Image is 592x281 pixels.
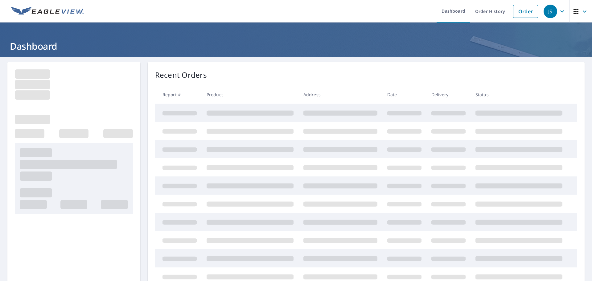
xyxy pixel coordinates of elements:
[513,5,538,18] a: Order
[471,85,567,104] th: Status
[426,85,471,104] th: Delivery
[155,85,202,104] th: Report #
[7,40,585,52] h1: Dashboard
[11,7,84,16] img: EV Logo
[382,85,426,104] th: Date
[298,85,382,104] th: Address
[202,85,298,104] th: Product
[155,69,207,81] p: Recent Orders
[544,5,557,18] div: JS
